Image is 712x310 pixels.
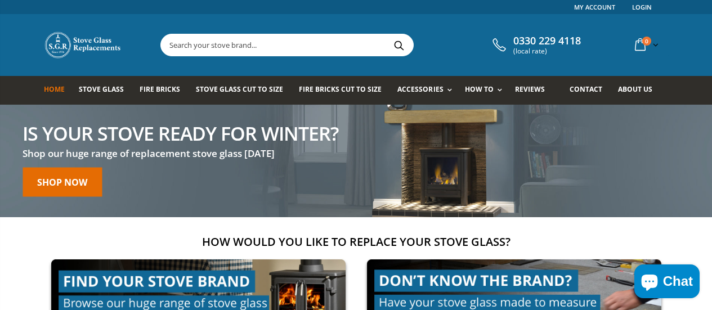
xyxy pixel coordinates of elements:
[515,84,545,94] span: Reviews
[44,76,73,105] a: Home
[513,47,581,55] span: (local rate)
[397,76,457,105] a: Accessories
[570,84,602,94] span: Contact
[631,264,703,301] inbox-online-store-chat: Shopify online store chat
[79,76,132,105] a: Stove Glass
[630,34,661,56] a: 0
[465,76,508,105] a: How To
[387,34,412,56] button: Search
[618,84,652,94] span: About us
[299,76,390,105] a: Fire Bricks Cut To Size
[196,84,283,94] span: Stove Glass Cut To Size
[23,123,338,142] h2: Is your stove ready for winter?
[161,34,539,56] input: Search your stove brand...
[44,31,123,59] img: Stove Glass Replacement
[397,84,443,94] span: Accessories
[642,37,651,46] span: 0
[23,167,102,196] a: Shop now
[299,84,382,94] span: Fire Bricks Cut To Size
[23,147,338,160] h3: Shop our huge range of replacement stove glass [DATE]
[140,84,180,94] span: Fire Bricks
[44,84,65,94] span: Home
[140,76,189,105] a: Fire Bricks
[618,76,661,105] a: About us
[515,76,553,105] a: Reviews
[79,84,124,94] span: Stove Glass
[570,76,611,105] a: Contact
[513,35,581,47] span: 0330 229 4118
[465,84,494,94] span: How To
[196,76,292,105] a: Stove Glass Cut To Size
[44,234,669,249] h2: How would you like to replace your stove glass?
